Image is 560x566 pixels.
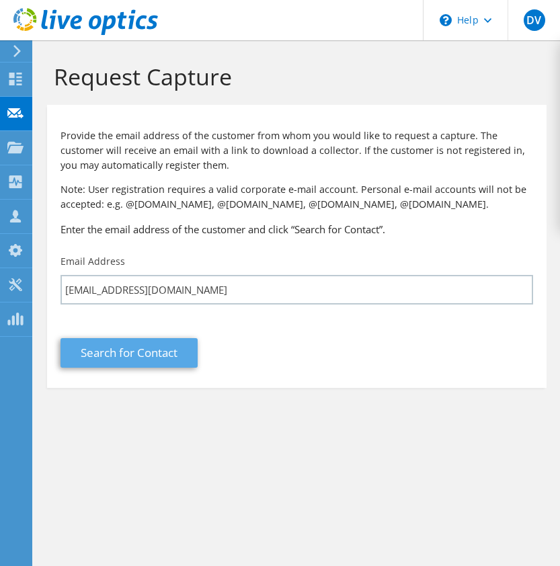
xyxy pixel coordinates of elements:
label: Email Address [61,255,125,268]
h1: Request Capture [54,63,533,91]
a: Search for Contact [61,338,198,368]
span: DV [524,9,545,31]
p: Note: User registration requires a valid corporate e-mail account. Personal e-mail accounts will ... [61,182,533,212]
h3: Enter the email address of the customer and click “Search for Contact”. [61,222,533,237]
svg: \n [440,14,452,26]
p: Provide the email address of the customer from whom you would like to request a capture. The cust... [61,128,533,173]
